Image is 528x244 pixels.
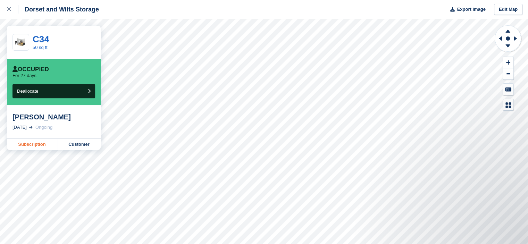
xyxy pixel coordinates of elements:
[12,73,36,78] p: For 27 days
[12,124,27,131] div: [DATE]
[7,139,57,150] a: Subscription
[12,84,95,98] button: Deallocate
[35,124,52,131] div: Ongoing
[12,113,95,121] div: [PERSON_NAME]
[503,84,513,95] button: Keyboard Shortcuts
[33,45,48,50] a: 50 sq ft
[494,4,522,15] a: Edit Map
[18,5,99,14] div: Dorset and Wilts Storage
[503,57,513,68] button: Zoom In
[457,6,485,13] span: Export Image
[33,34,49,44] a: C34
[503,68,513,80] button: Zoom Out
[57,139,101,150] a: Customer
[13,36,29,49] img: 50.jpg
[503,99,513,111] button: Map Legend
[17,89,38,94] span: Deallocate
[29,126,33,129] img: arrow-right-light-icn-cde0832a797a2874e46488d9cf13f60e5c3a73dbe684e267c42b8395dfbc2abf.svg
[12,66,49,73] div: Occupied
[446,4,486,15] button: Export Image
